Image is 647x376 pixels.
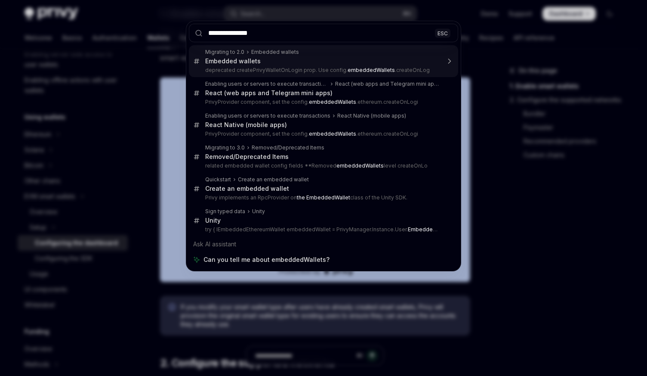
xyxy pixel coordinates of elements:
[251,49,299,56] div: Embedded wallets
[205,49,244,56] div: Migrating to 2.0
[205,57,261,65] div: Embedded wallets
[205,131,440,137] p: PrivyProvider component, set the config. .ethereum.createOnLogi
[408,226,447,233] b: EmbeddedWall
[205,81,328,87] div: Enabling users or servers to execute transactions
[205,144,245,151] div: Migrating to 3.0
[205,194,440,201] p: Privy implements an RpcProvider on class of the Unity SDK.
[238,176,309,183] div: Create an embedded wallet
[205,89,333,97] div: React (web apps and Telegram mini apps)
[205,226,440,233] p: try { IEmbeddedEthereumWallet embeddedWallet = PrivyManager.Instance.User.
[205,121,287,129] div: React Native (mobile apps)
[205,99,440,106] p: PrivyProvider component, set the config. .ethereum.createOnLogi
[337,112,406,119] div: React Native (mobile apps)
[297,194,350,201] b: the EmbeddedWallet
[205,153,289,161] div: Removed/Deprecated Items
[205,162,440,169] p: related embedded wallet config fields **Removed level createOnLo
[335,81,440,87] div: React (web apps and Telegram mini apps)
[252,208,265,215] div: Unity
[309,99,356,105] b: embeddedWallets
[205,208,245,215] div: Sign typed data
[205,67,440,74] p: deprecated createPrivyWalletOnLogin prop. Use config. .createOnLog
[252,144,324,151] div: Removed/Deprecated Items
[348,67,395,73] b: embeddedWallets
[205,217,221,224] div: Unity
[203,255,330,264] span: Can you tell me about embeddedWallets?
[336,162,384,169] b: embeddedWallets
[435,28,450,37] div: ESC
[189,236,458,252] div: Ask AI assistant
[309,131,356,137] b: embeddedWallets
[205,176,231,183] div: Quickstart
[205,112,330,119] div: Enabling users or servers to execute transactions
[205,185,289,193] div: Create an embedded wallet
